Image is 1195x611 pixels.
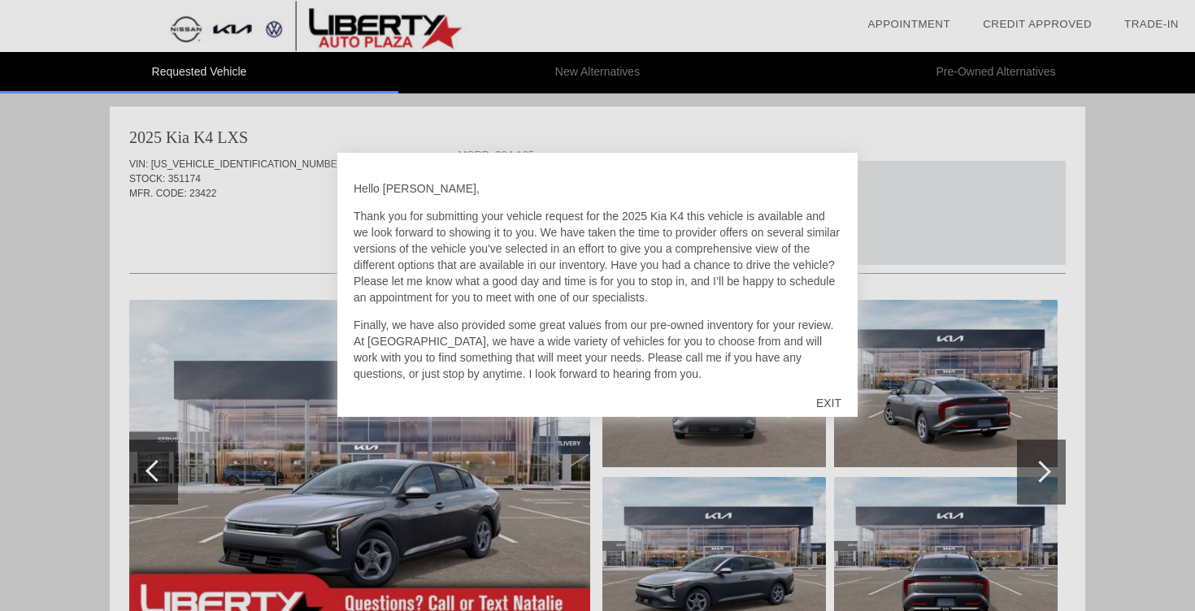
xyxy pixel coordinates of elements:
a: Trade-In [1124,18,1179,30]
p: Thank you for submitting your vehicle request for the 2025 Kia K4 this vehicle is available and w... [354,208,841,305]
a: Appointment [867,18,950,30]
p: Hello [PERSON_NAME], [354,180,841,197]
div: EXIT [800,379,858,427]
a: Credit Approved [983,18,1092,30]
p: Finally, we have also provided some great values from our pre-owned inventory for your review. At... [354,317,841,382]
